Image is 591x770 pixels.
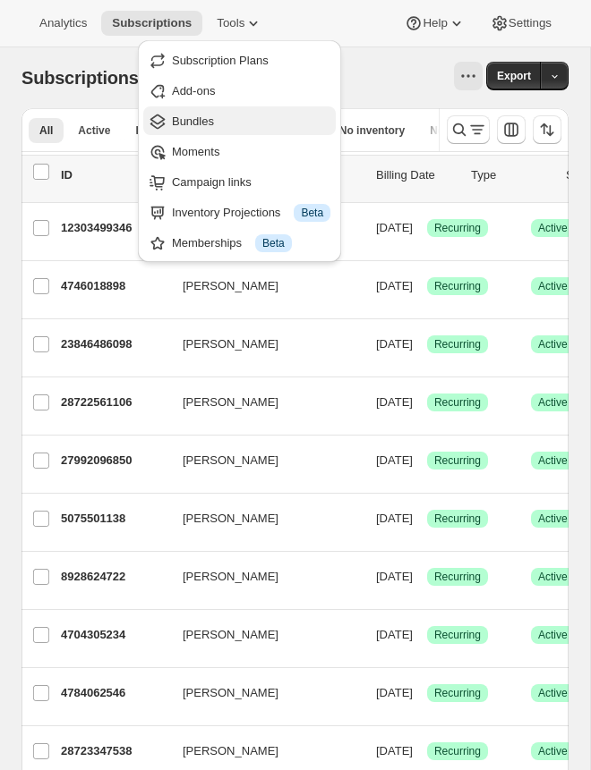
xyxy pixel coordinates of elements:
button: Memberships [143,228,336,257]
p: 23846486098 [61,335,168,353]
span: Export [497,69,531,83]
span: Recurring [434,512,481,526]
span: Recurring [434,628,481,642]
p: 4704305234 [61,626,168,644]
span: Recurring [434,279,481,293]
button: [PERSON_NAME] [172,330,351,359]
span: [PERSON_NAME] [183,277,278,295]
button: Customize table column order and visibility [497,115,526,144]
span: [PERSON_NAME] [183,452,278,470]
button: Search and filter results [447,115,490,144]
span: [PERSON_NAME] [183,510,278,528]
span: Active [538,337,568,351]
span: Active [538,570,568,584]
p: 4746018898 [61,277,168,295]
button: [PERSON_NAME] [172,737,351,766]
button: Sort the results [533,115,561,144]
span: Active [538,686,568,700]
span: Recurring [434,570,481,584]
button: Analytics [29,11,98,36]
button: Export [486,62,542,90]
span: Help [423,16,447,30]
span: [PERSON_NAME] [183,568,278,586]
span: [DATE] [376,221,413,234]
span: [PERSON_NAME] [183,335,278,353]
span: Active [538,279,568,293]
span: [DATE] [376,512,413,525]
span: Beta [301,206,323,220]
span: [DATE] [376,279,413,292]
span: All [39,123,53,138]
button: [PERSON_NAME] [172,621,351,649]
span: Recurring [434,744,481,758]
button: [PERSON_NAME] [172,563,351,591]
span: [DATE] [376,337,413,351]
button: Subscriptions [101,11,202,36]
span: Active [538,512,568,526]
button: Add-ons [143,76,336,105]
span: [PERSON_NAME] [183,393,278,411]
div: Memberships [172,234,330,252]
span: [PERSON_NAME] [183,626,278,644]
span: Active [538,221,568,235]
span: [PERSON_NAME] [183,684,278,702]
span: Active [538,395,568,410]
span: Recurring [434,453,481,468]
span: Analytics [39,16,87,30]
span: [DATE] [376,686,413,699]
span: Active [78,123,110,138]
span: [DATE] [376,395,413,409]
span: Active [538,628,568,642]
span: Active [538,453,568,468]
span: [DATE] [376,744,413,757]
button: Subscription Plans [143,46,336,74]
button: [PERSON_NAME] [172,272,351,300]
span: Subscription Plans [172,54,269,67]
p: 27992096850 [61,452,168,470]
p: 5075501138 [61,510,168,528]
span: Settings [509,16,552,30]
p: 12303499346 [61,219,168,237]
span: Subscriptions [21,68,139,88]
button: [PERSON_NAME] [172,446,351,475]
span: [DATE] [376,453,413,467]
div: Inventory Projections [172,204,330,222]
span: Add-ons [172,84,215,97]
button: Help [394,11,475,36]
button: [PERSON_NAME] [172,679,351,707]
p: 28722561106 [61,393,168,411]
button: [PERSON_NAME] [172,388,351,417]
span: Recurring [434,221,481,235]
span: Beta [262,236,285,250]
button: [PERSON_NAME] [172,504,351,533]
span: Recurring [434,395,481,410]
span: Tools [217,16,244,30]
span: Bundles [172,114,214,128]
span: Needs Review [430,123,502,138]
span: Subscriptions [112,16,192,30]
p: Billing Date [376,166,457,184]
span: Recurring [434,337,481,351]
p: 28723347538 [61,742,168,760]
span: No inventory [339,123,405,138]
span: Campaign links [172,175,252,189]
div: Type [471,166,552,184]
button: Campaign links [143,167,336,196]
span: Recurring [434,686,481,700]
button: Settings [480,11,562,36]
button: Tools [206,11,273,36]
span: [DATE] [376,570,413,583]
button: Inventory Projections [143,198,336,226]
button: Bundles [143,106,336,135]
span: [DATE] [376,628,413,641]
p: 4784062546 [61,684,168,702]
p: ID [61,166,168,184]
button: View actions for Subscriptions [454,62,483,90]
span: Active [538,744,568,758]
span: [PERSON_NAME] [183,742,278,760]
button: Moments [143,137,336,165]
span: Moments [172,145,219,158]
p: 8928624722 [61,568,168,586]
